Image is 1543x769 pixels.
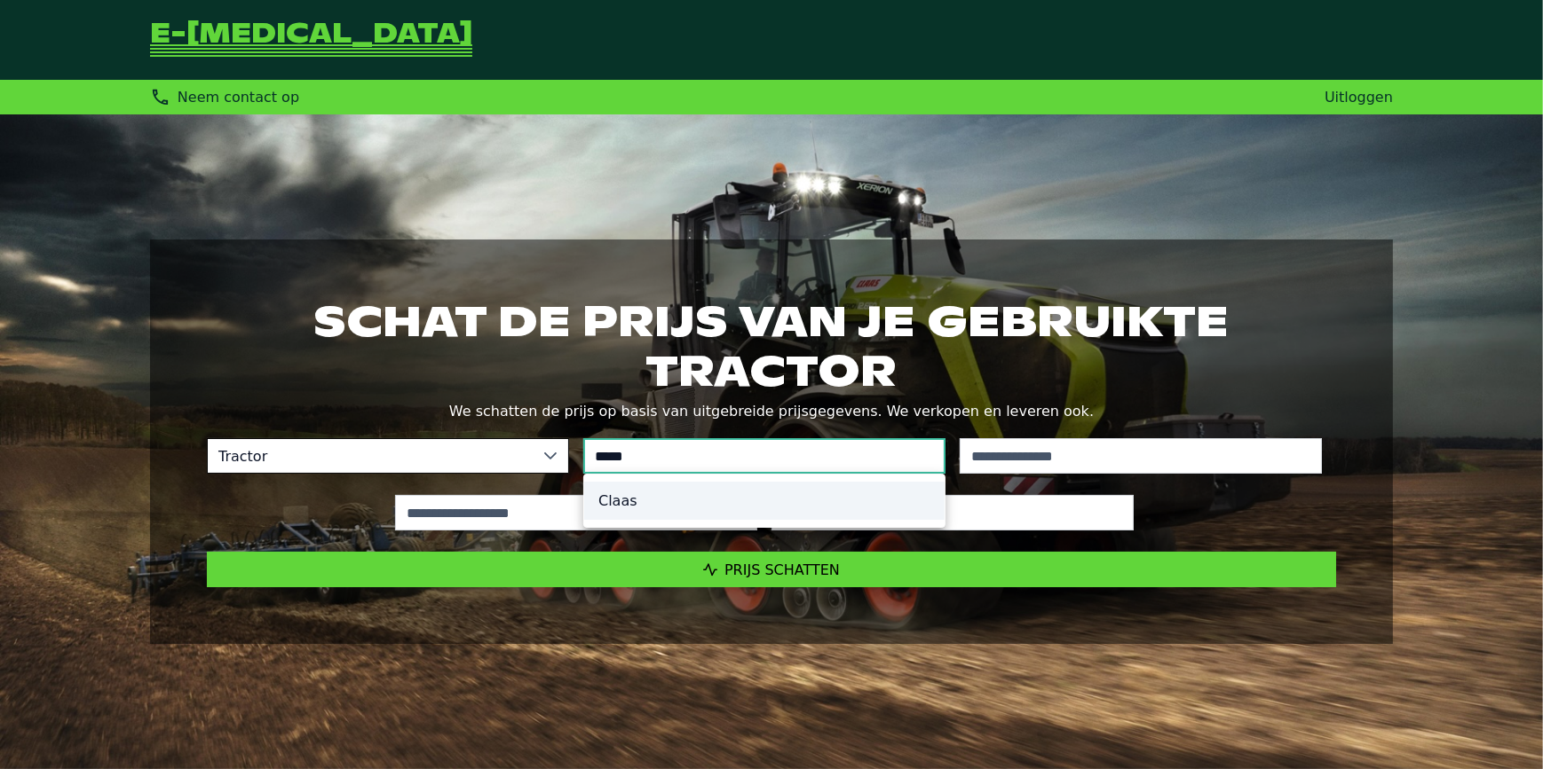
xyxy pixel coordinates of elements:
[1325,89,1393,106] a: Uitloggen
[724,561,840,578] span: Prijs schatten
[207,552,1336,587] button: Prijs schatten
[178,89,299,106] span: Neem contact op
[207,399,1336,424] p: We schatten de prijs op basis van uitgebreide prijsgegevens. We verkopen en leveren ook.
[150,87,299,107] div: Neem contact op
[208,439,533,473] span: Tractor
[207,296,1336,396] h1: Schat de prijs van je gebruikte tractor
[584,475,945,527] ul: Option List
[584,482,945,520] li: Claas
[150,21,472,59] a: Terug naar de startpagina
